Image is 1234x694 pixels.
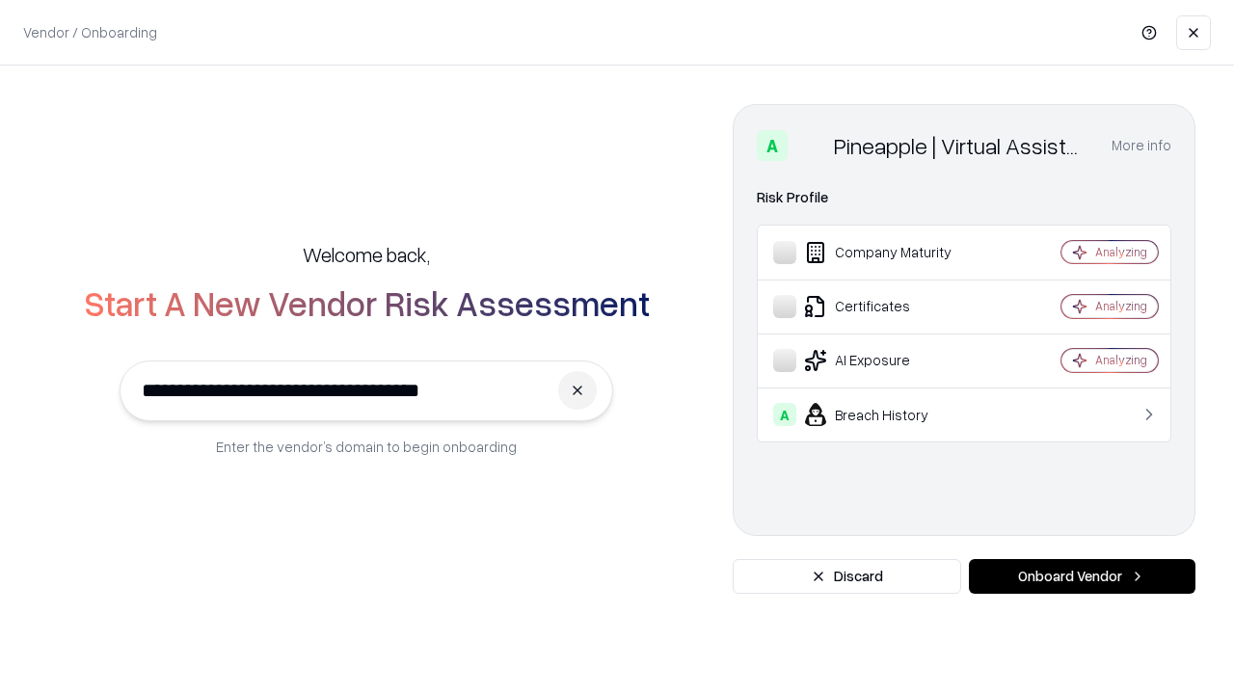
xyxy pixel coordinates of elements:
[1095,352,1147,368] div: Analyzing
[23,22,157,42] p: Vendor / Onboarding
[773,403,1004,426] div: Breach History
[773,349,1004,372] div: AI Exposure
[733,559,961,594] button: Discard
[773,295,1004,318] div: Certificates
[757,130,788,161] div: A
[1095,244,1147,260] div: Analyzing
[757,186,1171,209] div: Risk Profile
[84,283,650,322] h2: Start A New Vendor Risk Assessment
[834,130,1088,161] div: Pineapple | Virtual Assistant Agency
[1112,128,1171,163] button: More info
[1095,298,1147,314] div: Analyzing
[969,559,1195,594] button: Onboard Vendor
[303,241,430,268] h5: Welcome back,
[216,437,517,457] p: Enter the vendor’s domain to begin onboarding
[773,403,796,426] div: A
[773,241,1004,264] div: Company Maturity
[795,130,826,161] img: Pineapple | Virtual Assistant Agency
